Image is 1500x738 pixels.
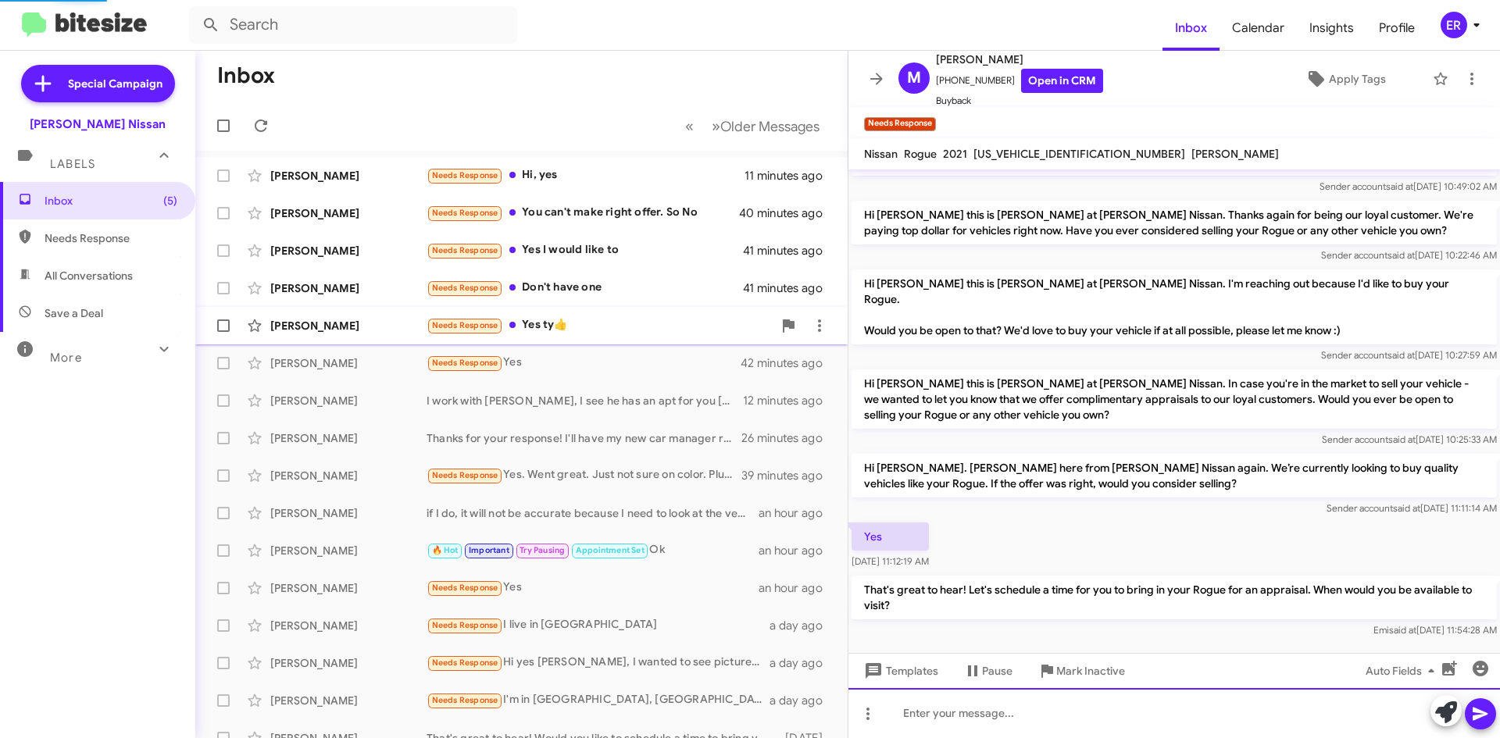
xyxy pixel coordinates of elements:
[270,355,427,371] div: [PERSON_NAME]
[852,576,1497,619] p: That's great to hear! Let's schedule a time for you to bring in your Rogue for an appraisal. When...
[1191,147,1279,161] span: [PERSON_NAME]
[270,280,427,296] div: [PERSON_NAME]
[427,316,773,334] div: Yes ty👍
[270,543,427,558] div: [PERSON_NAME]
[270,168,427,184] div: [PERSON_NAME]
[45,268,133,283] span: All Conversations
[217,63,275,88] h1: Inbox
[427,430,741,446] div: Thanks for your response! I'll have my new car manager reach out to you with our bet pricing on a...
[861,657,938,685] span: Templates
[50,351,82,365] span: More
[1320,180,1497,192] span: Sender account [DATE] 10:49:02 AM
[1427,12,1483,38] button: ER
[432,245,498,255] span: Needs Response
[427,579,759,597] div: Yes
[427,354,741,372] div: Yes
[427,279,743,297] div: Don't have one
[270,318,427,333] div: [PERSON_NAME]
[432,283,498,293] span: Needs Response
[852,201,1497,244] p: Hi [PERSON_NAME] this is [PERSON_NAME] at [PERSON_NAME] Nissan. Thanks again for being our loyal ...
[270,430,427,446] div: [PERSON_NAME]
[1297,5,1366,51] span: Insights
[270,618,427,633] div: [PERSON_NAME]
[759,580,835,596] div: an hour ago
[270,205,427,221] div: [PERSON_NAME]
[904,147,937,161] span: Rogue
[427,541,759,559] div: Ok
[68,76,162,91] span: Special Campaign
[743,280,835,296] div: 41 minutes ago
[759,543,835,558] div: an hour ago
[852,454,1497,497] p: Hi [PERSON_NAME]. [PERSON_NAME] here from [PERSON_NAME] Nissan again. We’re currently looking to ...
[427,616,770,634] div: I live in [GEOGRAPHIC_DATA]
[770,693,835,708] div: a day ago
[21,65,175,102] a: Special Campaign
[427,691,770,709] div: I'm in [GEOGRAPHIC_DATA], [GEOGRAPHIC_DATA]
[1322,433,1497,445] span: Sender account [DATE] 10:25:33 AM
[852,522,929,551] p: Yes
[973,147,1185,161] span: [US_VEHICLE_IDENTIFICATION_NUMBER]
[163,193,177,209] span: (5)
[270,693,427,708] div: [PERSON_NAME]
[1265,65,1425,93] button: Apply Tags
[270,580,427,596] div: [PERSON_NAME]
[432,583,498,593] span: Needs Response
[1321,249,1497,261] span: Sender account [DATE] 10:22:46 AM
[1386,180,1413,192] span: said at
[1056,657,1125,685] span: Mark Inactive
[741,468,835,483] div: 39 minutes ago
[741,355,835,371] div: 42 minutes ago
[702,110,829,142] button: Next
[45,193,177,209] span: Inbox
[936,50,1103,69] span: [PERSON_NAME]
[576,545,645,555] span: Appointment Set
[1389,624,1416,636] span: said at
[427,204,741,222] div: You can't make right offer. So No
[427,505,759,521] div: if I do, it will not be accurate because I need to look at the vehicle and test drive it.
[1329,65,1386,93] span: Apply Tags
[852,269,1497,344] p: Hi [PERSON_NAME] this is [PERSON_NAME] at [PERSON_NAME] Nissan. I'm reaching out because I'd like...
[432,470,498,480] span: Needs Response
[743,393,835,408] div: 12 minutes ago
[432,208,498,218] span: Needs Response
[720,118,820,135] span: Older Messages
[189,6,517,44] input: Search
[1327,502,1497,514] span: Sender account [DATE] 11:11:14 AM
[432,620,498,630] span: Needs Response
[432,170,498,180] span: Needs Response
[1162,5,1220,51] a: Inbox
[741,205,835,221] div: 40 minutes ago
[1366,5,1427,51] a: Profile
[685,116,694,136] span: «
[982,657,1012,685] span: Pause
[432,695,498,705] span: Needs Response
[1220,5,1297,51] a: Calendar
[270,393,427,408] div: [PERSON_NAME]
[770,618,835,633] div: a day ago
[741,430,835,446] div: 26 minutes ago
[432,658,498,668] span: Needs Response
[45,230,177,246] span: Needs Response
[936,69,1103,93] span: [PHONE_NUMBER]
[951,657,1025,685] button: Pause
[427,393,743,408] div: I work with [PERSON_NAME], I see he has an apt for you [DATE] at 5:30pm. Is this the best time fo...
[1387,249,1415,261] span: said at
[469,545,509,555] span: Important
[432,545,459,555] span: 🔥 Hot
[1321,349,1497,361] span: Sender account [DATE] 10:27:59 AM
[864,117,936,131] small: Needs Response
[30,116,166,132] div: [PERSON_NAME] Nissan
[1366,657,1441,685] span: Auto Fields
[427,654,770,672] div: Hi yes [PERSON_NAME], I wanted to see pictures of the truck first
[270,468,427,483] div: [PERSON_NAME]
[270,243,427,258] div: [PERSON_NAME]
[852,555,929,567] span: [DATE] 11:12:19 AM
[1388,433,1416,445] span: said at
[770,655,835,671] div: a day ago
[45,305,103,321] span: Save a Deal
[1393,502,1420,514] span: said at
[677,110,829,142] nav: Page navigation example
[1373,624,1497,636] span: Emi [DATE] 11:54:28 AM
